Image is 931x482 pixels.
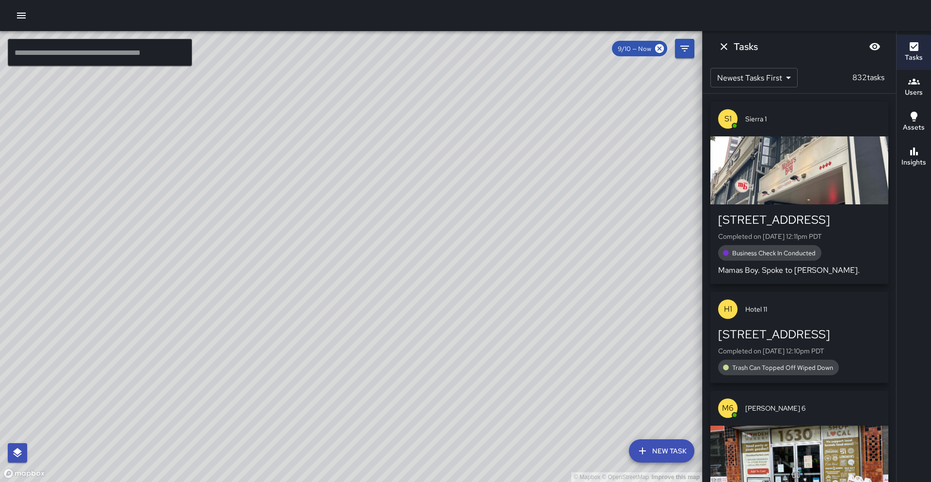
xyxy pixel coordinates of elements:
span: [PERSON_NAME] 6 [745,403,881,413]
button: Tasks [897,35,931,70]
p: M6 [722,402,734,414]
span: Business Check In Conducted [726,249,821,257]
div: [STREET_ADDRESS] [718,327,881,342]
p: Completed on [DATE] 12:10pm PDT [718,346,881,356]
div: 9/10 — Now [612,41,667,56]
span: Trash Can Topped Off Wiped Down [726,364,839,372]
button: New Task [629,439,694,463]
span: Hotel 11 [745,304,881,314]
p: H1 [724,303,732,315]
h6: Tasks [905,52,923,63]
span: Sierra 1 [745,114,881,124]
button: H1Hotel 11[STREET_ADDRESS]Completed on [DATE] 12:10pm PDTTrash Can Topped Off Wiped Down [710,292,888,383]
div: [STREET_ADDRESS] [718,212,881,228]
button: Dismiss [714,37,734,56]
button: S1Sierra 1[STREET_ADDRESS]Completed on [DATE] 12:11pm PDTBusiness Check In ConductedMamas Boy. Sp... [710,101,888,284]
p: Completed on [DATE] 12:11pm PDT [718,232,881,241]
div: Newest Tasks First [710,68,798,87]
h6: Insights [901,157,926,168]
span: 9/10 — Now [612,45,657,53]
button: Blur [865,37,884,56]
button: Insights [897,140,931,175]
button: Filters [675,39,694,58]
p: 832 tasks [849,72,888,83]
button: Assets [897,105,931,140]
h6: Users [905,87,923,98]
h6: Assets [903,122,925,133]
p: Mamas Boy. Spoke to [PERSON_NAME]. [718,265,881,276]
button: Users [897,70,931,105]
p: S1 [724,113,732,125]
h6: Tasks [734,39,758,54]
